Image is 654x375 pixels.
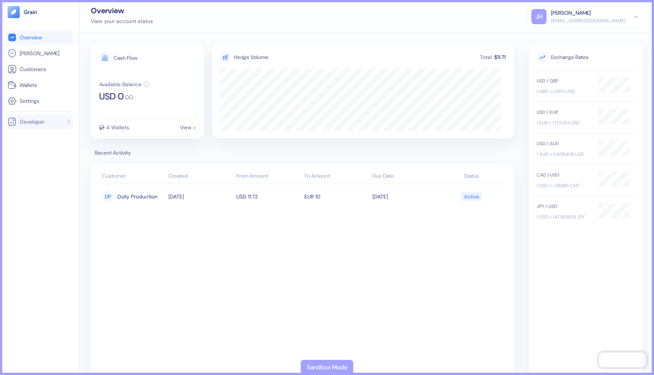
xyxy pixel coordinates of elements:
[99,92,124,101] span: USD 0
[302,187,371,206] td: EUR 10
[531,9,547,24] div: JH
[8,81,72,90] a: Wallets
[20,97,39,105] span: Settings
[99,81,149,87] button: Available Balance
[91,149,514,157] span: Recent Activity
[8,6,20,18] img: logo-tablet-V2.svg
[599,352,646,367] iframe: Chatra live chat
[23,9,37,15] img: logo
[180,125,196,130] div: View >
[8,65,72,74] a: Customers
[91,17,153,25] div: View your account status
[234,187,302,206] td: USD 11.72
[8,49,72,58] a: [PERSON_NAME]
[494,54,506,60] div: $11.71
[106,125,129,130] div: 4 Wallets
[371,169,439,184] th: Due Date
[551,17,626,24] div: [EMAIL_ADDRESS][DOMAIN_NAME]
[371,187,439,206] td: [DATE]
[117,190,157,203] span: Dolly Production
[551,9,591,17] div: [PERSON_NAME]
[102,191,114,202] div: DP
[537,214,591,220] div: 1 USD = 147.383935 JPY
[537,182,591,189] div: 1 USD = 1.38485 CAD
[124,95,133,101] span: . 00
[167,169,235,184] th: Created
[537,119,591,126] div: 1 EUR = 1.172263 USD
[20,118,45,126] span: Developer
[302,169,371,184] th: To Amount
[537,88,591,95] div: 1 GBP = 1.35111 USD
[114,55,137,60] div: Cash Flow
[537,203,591,210] div: JPY / USD
[8,96,72,105] a: Settings
[91,7,153,14] div: Overview
[20,81,37,89] span: Wallets
[307,363,347,372] div: Sandbox Mode
[537,109,591,116] div: USD / EUR
[234,169,302,184] th: From Amount
[98,169,167,184] th: Customer
[20,34,42,41] span: Overview
[537,172,591,178] div: CAD / USD
[20,50,59,57] span: [PERSON_NAME]
[537,51,635,63] span: Exchange Rates
[479,54,494,60] div: Total:
[99,82,142,87] div: Available Balance
[8,33,72,42] a: Overview
[234,53,268,61] div: Hedge Volume
[20,65,46,73] span: Customers
[440,172,503,180] div: Status
[464,190,479,203] div: Active
[537,140,591,147] div: USD / AUD
[537,77,591,84] div: USD / GBP
[167,187,235,206] td: [DATE]
[537,151,591,158] div: 1 AUD = 0.655408 USD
